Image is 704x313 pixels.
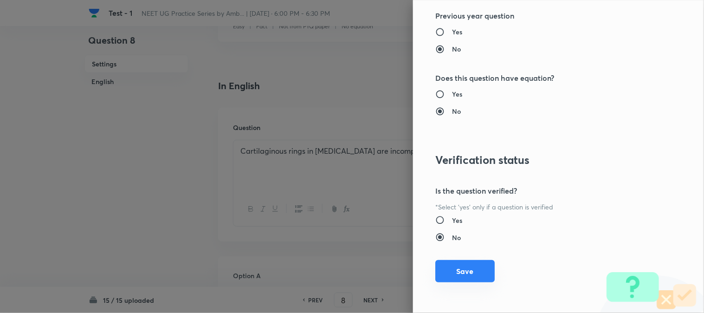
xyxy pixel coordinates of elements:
[452,106,461,116] h6: No
[435,185,651,196] h5: Is the question verified?
[435,10,651,21] h5: Previous year question
[435,260,495,282] button: Save
[452,44,461,54] h6: No
[435,72,651,84] h5: Does this question have equation?
[452,233,461,242] h6: No
[452,27,462,37] h6: Yes
[452,89,462,99] h6: Yes
[435,153,651,167] h3: Verification status
[452,215,462,225] h6: Yes
[435,202,651,212] p: *Select 'yes' only if a question is verified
